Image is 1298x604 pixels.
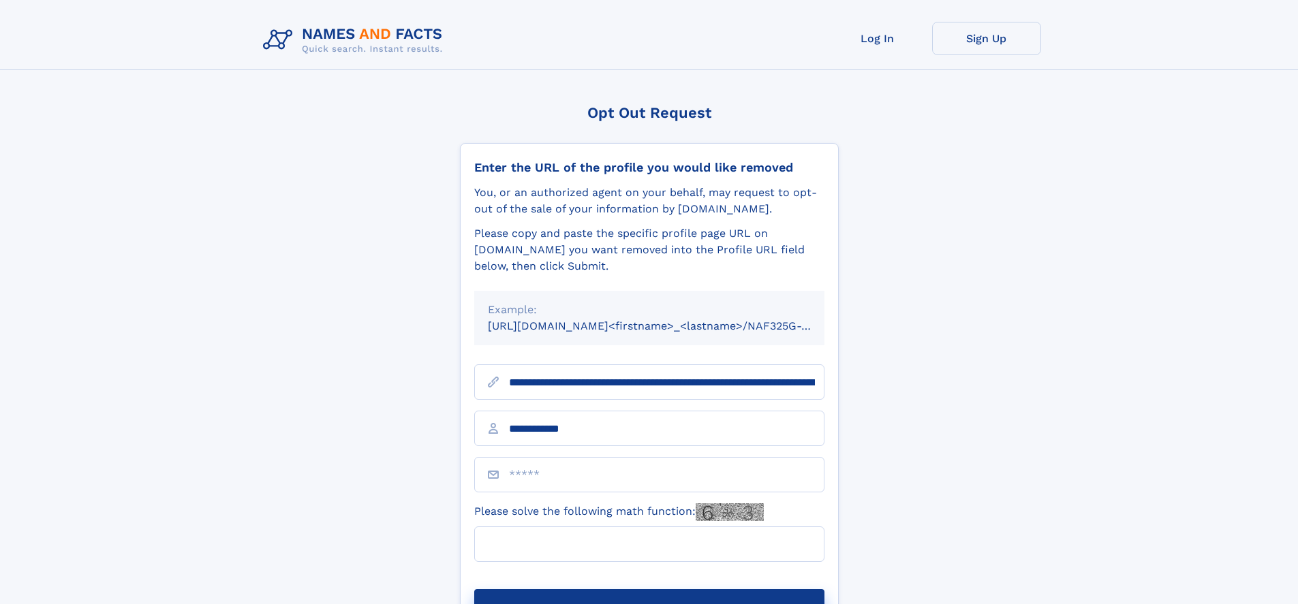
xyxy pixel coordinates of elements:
label: Please solve the following math function: [474,503,764,521]
img: Logo Names and Facts [258,22,454,59]
div: Opt Out Request [460,104,839,121]
a: Sign Up [932,22,1041,55]
div: Please copy and paste the specific profile page URL on [DOMAIN_NAME] you want removed into the Pr... [474,225,824,274]
small: [URL][DOMAIN_NAME]<firstname>_<lastname>/NAF325G-xxxxxxxx [488,319,850,332]
div: Example: [488,302,811,318]
div: Enter the URL of the profile you would like removed [474,160,824,175]
div: You, or an authorized agent on your behalf, may request to opt-out of the sale of your informatio... [474,185,824,217]
a: Log In [823,22,932,55]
